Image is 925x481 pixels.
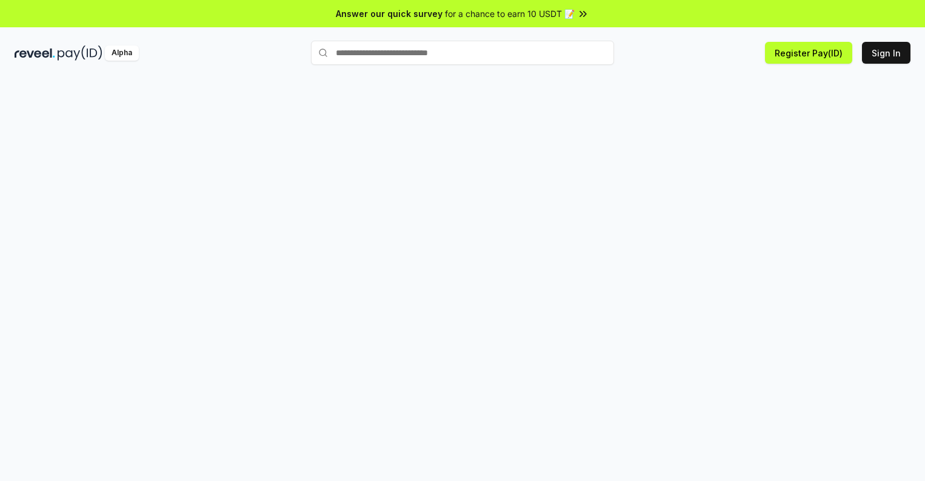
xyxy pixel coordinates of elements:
[765,42,852,64] button: Register Pay(ID)
[862,42,910,64] button: Sign In
[105,45,139,61] div: Alpha
[58,45,102,61] img: pay_id
[336,7,442,20] span: Answer our quick survey
[445,7,575,20] span: for a chance to earn 10 USDT 📝
[15,45,55,61] img: reveel_dark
